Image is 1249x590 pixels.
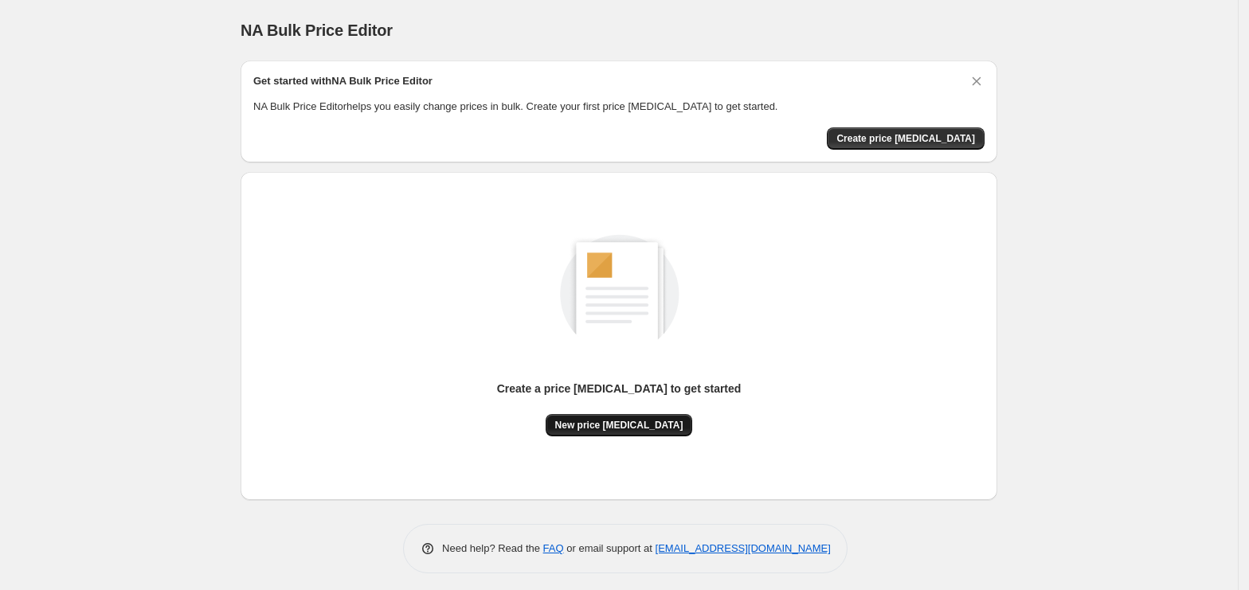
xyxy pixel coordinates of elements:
button: New price [MEDICAL_DATA] [546,414,693,436]
button: Dismiss card [969,73,985,89]
p: NA Bulk Price Editor helps you easily change prices in bulk. Create your first price [MEDICAL_DAT... [253,99,985,115]
span: Create price [MEDICAL_DATA] [836,132,975,145]
span: New price [MEDICAL_DATA] [555,419,683,432]
a: FAQ [543,542,564,554]
a: [EMAIL_ADDRESS][DOMAIN_NAME] [656,542,831,554]
button: Create price change job [827,127,985,150]
p: Create a price [MEDICAL_DATA] to get started [497,381,742,397]
span: Need help? Read the [442,542,543,554]
span: or email support at [564,542,656,554]
h2: Get started with NA Bulk Price Editor [253,73,433,89]
span: NA Bulk Price Editor [241,21,393,39]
